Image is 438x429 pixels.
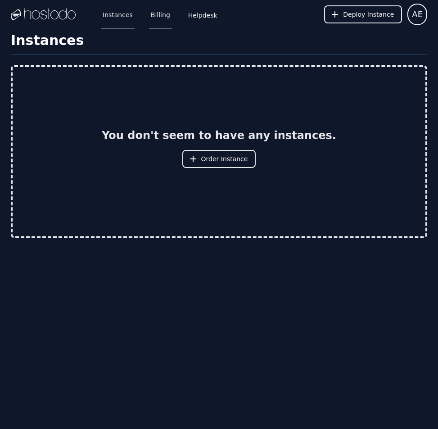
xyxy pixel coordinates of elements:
[201,154,248,163] span: Order Instance
[324,5,402,23] button: Deploy Instance
[412,8,423,21] span: AE
[343,10,394,19] span: Deploy Instance
[102,128,336,143] h2: You don't seem to have any instances.
[11,32,427,54] h1: Instances
[407,4,427,25] button: User menu
[182,150,256,168] button: Order Instance
[11,8,76,21] img: Logo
